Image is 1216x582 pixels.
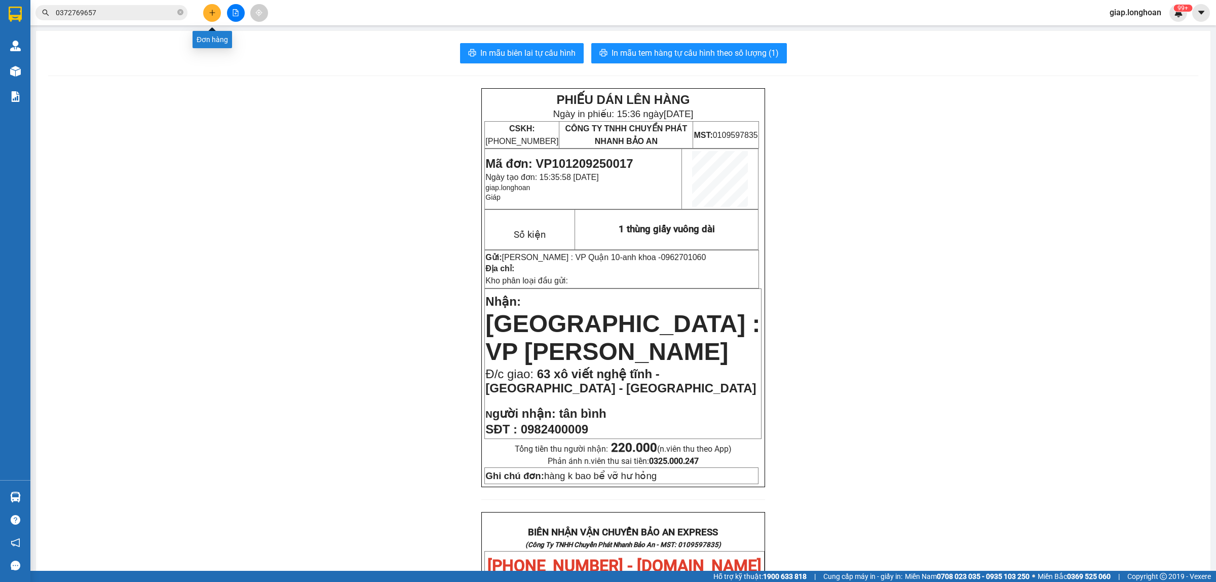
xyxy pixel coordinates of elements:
[42,9,49,16] span: search
[591,43,787,63] button: printerIn mẫu tem hàng tự cấu hình theo số lượng (1)
[485,310,760,365] span: [GEOGRAPHIC_DATA] : VP [PERSON_NAME]
[193,31,232,48] div: Đơn hàng
[485,173,598,181] span: Ngày tạo đơn: 15:35:58 [DATE]
[487,556,762,575] span: [PHONE_NUMBER] - [DOMAIN_NAME]
[611,444,732,454] span: (n.viên thu theo App)
[485,124,558,146] span: [PHONE_NUMBER]
[623,253,706,262] span: anh khoa -
[11,538,20,548] span: notification
[1038,571,1111,582] span: Miền Bắc
[694,131,757,139] span: 0109597835
[565,124,687,146] span: CÔNG TY TNHH CHUYỂN PHÁT NHANH BẢO AN
[485,295,521,308] span: Nhận:
[485,276,568,285] span: Kho phân loại đầu gửi:
[485,193,501,201] span: Giáp
[694,131,712,139] strong: MST:
[619,224,715,235] span: 1 thùng giấy vuông dài
[502,253,620,262] span: [PERSON_NAME] : VP Quận 10
[521,422,588,436] span: 0982400009
[559,407,606,420] span: tân bình
[485,470,657,481] span: hàng k bao bể vỡ hư hỏng
[10,66,21,77] img: warehouse-icon
[232,9,239,16] span: file-add
[177,8,183,18] span: close-circle
[553,108,693,119] span: Ngày in phiếu: 15:36 ngày
[203,4,221,22] button: plus
[1160,573,1167,580] span: copyright
[937,572,1030,580] strong: 0708 023 035 - 0935 103 250
[485,264,514,273] strong: Địa chỉ:
[485,409,555,420] strong: N
[528,527,718,538] strong: BIÊN NHẬN VẬN CHUYỂN BẢO AN EXPRESS
[492,407,556,420] span: gười nhận:
[10,41,21,51] img: warehouse-icon
[599,49,607,58] span: printer
[56,7,175,18] input: Tìm tên, số ĐT hoặc mã đơn
[250,4,268,22] button: aim
[255,9,262,16] span: aim
[1197,8,1206,17] span: caret-down
[713,571,807,582] span: Hỗ trợ kỹ thuật:
[556,93,690,106] strong: PHIẾU DÁN LÊN HÀNG
[611,441,657,455] strong: 220.000
[485,422,517,436] strong: SĐT :
[905,571,1030,582] span: Miền Nam
[11,515,20,525] span: question-circle
[468,49,476,58] span: printer
[485,184,530,192] span: giap.longhoan
[515,444,732,454] span: Tổng tiền thu người nhận:
[480,47,576,59] span: In mẫu biên lai tự cấu hình
[1174,8,1183,17] img: icon-new-feature
[1067,572,1111,580] strong: 0369 525 060
[509,124,535,133] strong: CSKH:
[485,367,756,395] span: 63 xô viết nghệ tĩnh - [GEOGRAPHIC_DATA] - [GEOGRAPHIC_DATA]
[485,157,633,170] span: Mã đơn: VP101209250017
[525,541,721,549] strong: (Công Ty TNHH Chuyển Phát Nhanh Bảo An - MST: 0109597835)
[661,253,706,262] span: 0962701060
[1032,574,1035,578] span: ⚪️
[1173,5,1192,12] sup: 293
[1118,571,1120,582] span: |
[485,367,537,381] span: Đ/c giao:
[10,492,21,502] img: warehouse-icon
[763,572,807,580] strong: 1900 633 818
[177,9,183,15] span: close-circle
[620,253,706,262] span: -
[548,456,699,466] span: Phản ánh n.viên thu sai tiền:
[460,43,584,63] button: printerIn mẫu biên lai tự cấu hình
[612,47,779,59] span: In mẫu tem hàng tự cấu hình theo số lượng (1)
[227,4,245,22] button: file-add
[814,571,816,582] span: |
[823,571,902,582] span: Cung cấp máy in - giấy in:
[664,108,694,119] span: [DATE]
[9,7,22,22] img: logo-vxr
[485,253,502,262] strong: Gửi:
[1192,4,1210,22] button: caret-down
[485,470,544,481] strong: Ghi chú đơn:
[10,91,21,102] img: solution-icon
[209,9,216,16] span: plus
[1101,6,1169,19] span: giap.longhoan
[11,561,20,570] span: message
[649,456,699,466] strong: 0325.000.247
[514,229,546,240] span: Số kiện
